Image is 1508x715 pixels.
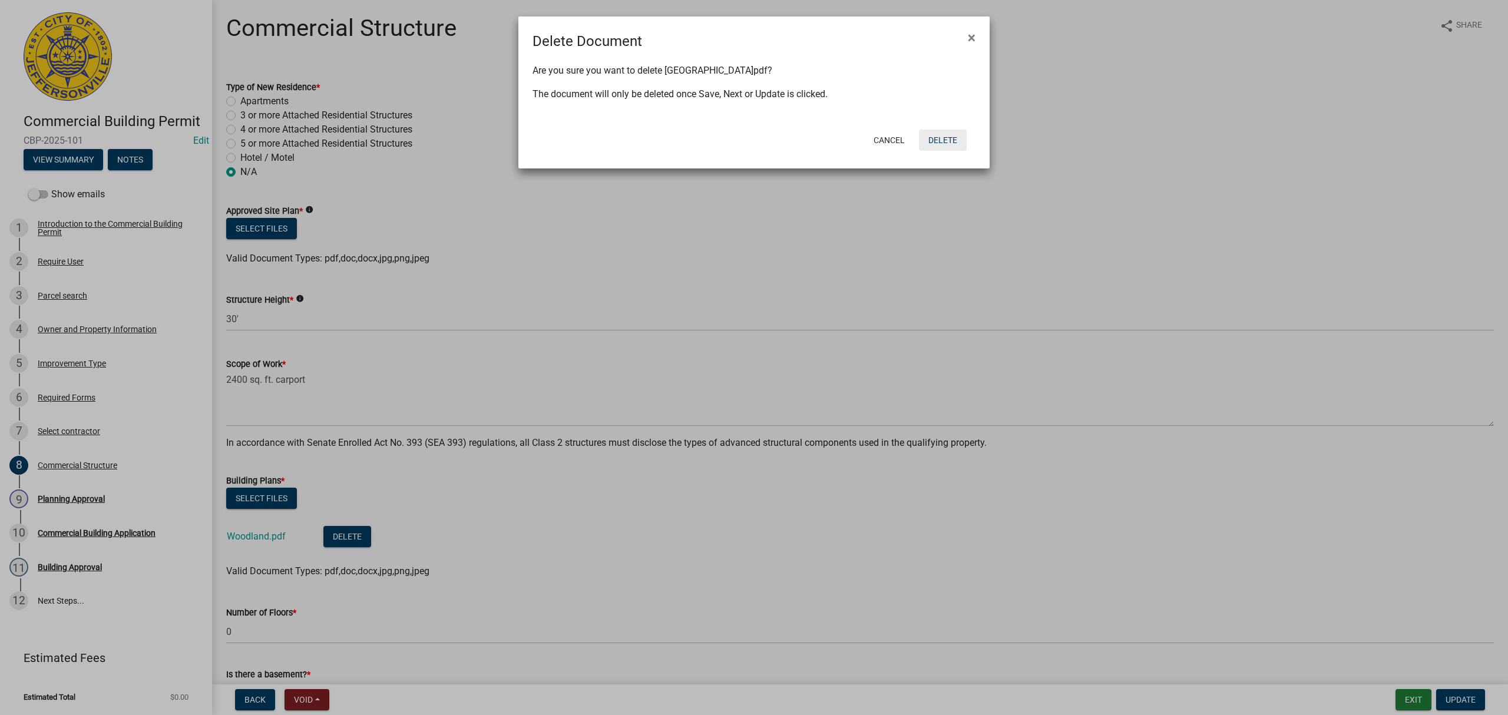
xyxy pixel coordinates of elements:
[533,64,975,78] p: Are you sure you want to delete [GEOGRAPHIC_DATA]pdf?
[533,31,642,52] h4: Delete Document
[864,130,914,151] button: Cancel
[533,87,975,101] p: The document will only be deleted once Save, Next or Update is clicked.
[968,29,975,46] span: ×
[958,21,985,54] button: Close
[919,130,967,151] button: Delete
